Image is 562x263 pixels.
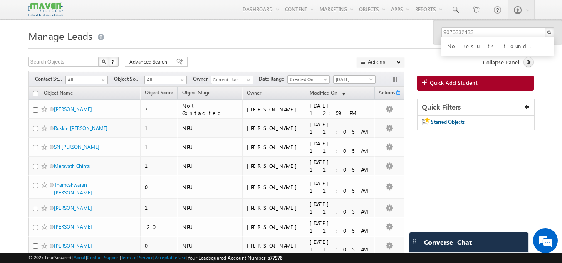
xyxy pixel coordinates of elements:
[193,75,211,83] span: Owner
[417,76,534,91] a: Quick Add Student
[74,255,86,260] a: About
[309,238,371,253] div: [DATE] 11:05 AM
[309,219,371,234] div: [DATE] 11:05 AM
[309,158,371,173] div: [DATE] 11:05 AM
[54,205,92,211] a: [PERSON_NAME]
[144,76,187,84] a: All
[309,90,337,96] span: Modified On
[28,29,92,42] span: Manage Leads
[54,125,108,131] a: Ruskin [PERSON_NAME]
[247,124,301,132] div: [PERSON_NAME]
[247,242,301,249] div: [PERSON_NAME]
[35,75,65,83] span: Contact Stage
[247,204,301,211] div: [PERSON_NAME]
[309,200,371,215] div: [DATE] 11:05 AM
[40,88,77,99] a: Object Name
[305,88,349,99] a: Modified On (sorted descending)
[188,255,282,261] span: Your Leadsquared Account Number is
[247,183,301,191] div: [PERSON_NAME]
[145,106,174,113] div: 7
[211,76,253,84] input: Type to Search
[178,88,215,99] a: Object Stage
[54,243,92,249] a: [PERSON_NAME]
[309,179,371,194] div: [DATE] 11:05 AM
[145,89,173,96] span: Object Score
[141,88,177,99] a: Object Score
[333,75,376,84] a: [DATE]
[375,88,395,99] span: Actions
[247,90,261,96] span: Owner
[155,255,186,260] a: Acceptable Use
[182,223,238,231] div: NPU
[33,91,38,96] input: Check all records
[145,204,174,211] div: 1
[182,102,238,117] div: Not Contacted
[309,120,371,135] div: [DATE] 11:05 AM
[102,59,106,64] img: Search
[54,163,91,169] a: Meravath Chintu
[247,162,301,170] div: [PERSON_NAME]
[66,76,105,84] span: All
[309,140,371,155] div: [DATE] 11:05 AM
[247,106,301,113] div: [PERSON_NAME]
[145,143,174,151] div: 1
[288,76,327,83] span: Created On
[431,119,465,125] span: Starred Objects
[145,76,184,84] span: All
[242,76,253,84] a: Show All Items
[270,255,282,261] span: 77978
[145,223,174,231] div: -20
[287,75,330,84] a: Created On
[182,183,238,191] div: NPU
[182,242,238,249] div: NPU
[28,2,63,17] img: Custom Logo
[109,57,119,67] button: ?
[111,58,115,65] span: ?
[182,124,238,132] div: NPU
[54,224,92,230] a: [PERSON_NAME]
[54,144,99,150] a: SN [PERSON_NAME]
[28,254,282,262] span: © 2025 LeadSquared | | | | |
[418,99,535,116] div: Quick Filters
[334,76,373,83] span: [DATE]
[182,204,238,211] div: NPU
[54,106,92,112] a: [PERSON_NAME]
[446,40,557,51] div: No results found.
[87,255,120,260] a: Contact Support
[54,182,92,196] a: Thameshwaran [PERSON_NAME]
[182,89,210,96] span: Object Stage
[430,79,478,86] span: Quick Add Student
[309,102,371,117] div: [DATE] 12:59 PM
[247,223,301,231] div: [PERSON_NAME]
[259,75,287,83] span: Date Range
[121,255,153,260] a: Terms of Service
[145,124,174,132] div: 1
[441,27,554,37] input: Search Objects
[145,162,174,170] div: 1
[114,75,144,83] span: Object Source
[483,59,519,66] span: Collapse Panel
[339,90,345,97] span: (sorted descending)
[65,76,108,84] a: All
[424,238,472,246] span: Converse - Chat
[145,183,174,191] div: 0
[182,162,238,170] div: NPU
[145,242,174,249] div: 0
[247,143,301,151] div: [PERSON_NAME]
[182,143,238,151] div: NPU
[357,57,404,67] button: Actions
[129,58,170,66] span: Advanced Search
[411,238,418,245] img: carter-drag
